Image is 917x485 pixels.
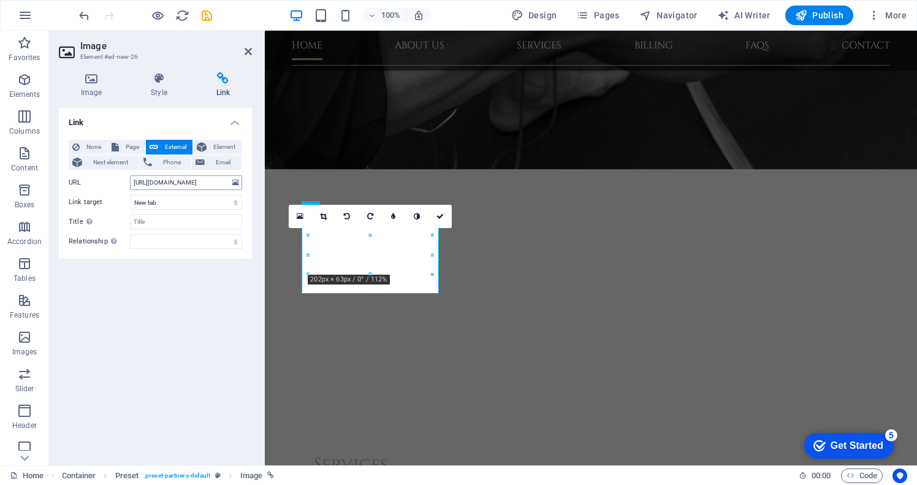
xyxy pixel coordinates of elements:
h6: Session time [799,468,831,483]
button: Code [841,468,883,483]
button: None [69,140,107,155]
i: Undo: Change image (Ctrl+Z) [77,9,91,23]
button: reload [175,8,189,23]
p: Slider [15,384,34,394]
p: Boxes [15,200,35,210]
label: Title [69,215,130,229]
button: External [146,140,192,155]
h3: Element #ed-new-26 [80,52,227,63]
p: Tables [13,273,36,283]
label: Link target [69,195,130,210]
div: Get Started 5 items remaining, 0% complete [10,6,99,32]
button: save [199,8,214,23]
h2: Image [80,40,252,52]
p: Features [10,310,39,320]
input: URL... [130,175,242,190]
h6: 100% [381,8,401,23]
span: : [820,471,822,480]
span: Code [847,468,877,483]
h4: Link [194,72,252,98]
div: Get Started [36,13,89,25]
input: Title [130,215,242,229]
nav: breadcrumb [62,468,275,483]
span: More [868,9,907,21]
span: . preset-partners-default [143,468,210,483]
h4: Link [59,108,252,130]
button: Next element [69,155,139,170]
span: Click to select. Double-click to edit [115,468,139,483]
span: 00 00 [812,468,831,483]
div: 5 [91,2,103,15]
i: This element is a customizable preset [215,472,221,479]
button: Element [193,140,242,155]
span: Phone [156,155,188,170]
p: Header [12,421,37,430]
button: undo [77,8,91,23]
span: Pages [576,9,619,21]
span: External [162,140,189,155]
a: Blur [382,205,405,228]
p: Content [11,163,38,173]
button: AI Writer [712,6,775,25]
button: Click here to leave preview mode and continue editing [150,8,165,23]
p: Elements [9,90,40,99]
span: Click to select. Double-click to edit [62,468,96,483]
button: Phone [140,155,192,170]
span: Click to select. Double-click to edit [240,468,262,483]
h4: Style [129,72,194,98]
label: URL [69,175,130,190]
i: Reload page [175,9,189,23]
a: Crop mode [312,205,335,228]
a: Confirm ( ⌘ ⏎ ) [428,205,452,228]
button: Navigator [634,6,702,25]
a: Greyscale [405,205,428,228]
i: This element is linked [267,472,274,479]
span: Navigator [639,9,698,21]
a: Rotate left 90° [335,205,359,228]
button: Pages [571,6,624,25]
span: Email [208,155,238,170]
span: Next element [86,155,135,170]
button: More [863,6,911,25]
button: Publish [785,6,853,25]
button: 100% [363,8,406,23]
button: Design [506,6,562,25]
label: Relationship [69,234,130,249]
span: Element [210,140,238,155]
i: Save (Ctrl+S) [200,9,214,23]
button: Page [108,140,145,155]
span: Page [123,140,142,155]
h4: Image [59,72,129,98]
span: None [83,140,104,155]
span: Design [511,9,557,21]
span: AI Writer [717,9,771,21]
p: Columns [9,126,40,136]
a: Select files from the file manager, stock photos, or upload file(s) [289,205,312,228]
p: Images [12,347,37,357]
button: Usercentrics [892,468,907,483]
a: Click to cancel selection. Double-click to open Pages [10,468,44,483]
a: Rotate right 90° [359,205,382,228]
span: Publish [795,9,843,21]
button: Email [192,155,242,170]
p: Accordion [7,237,42,246]
p: Favorites [9,53,40,63]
